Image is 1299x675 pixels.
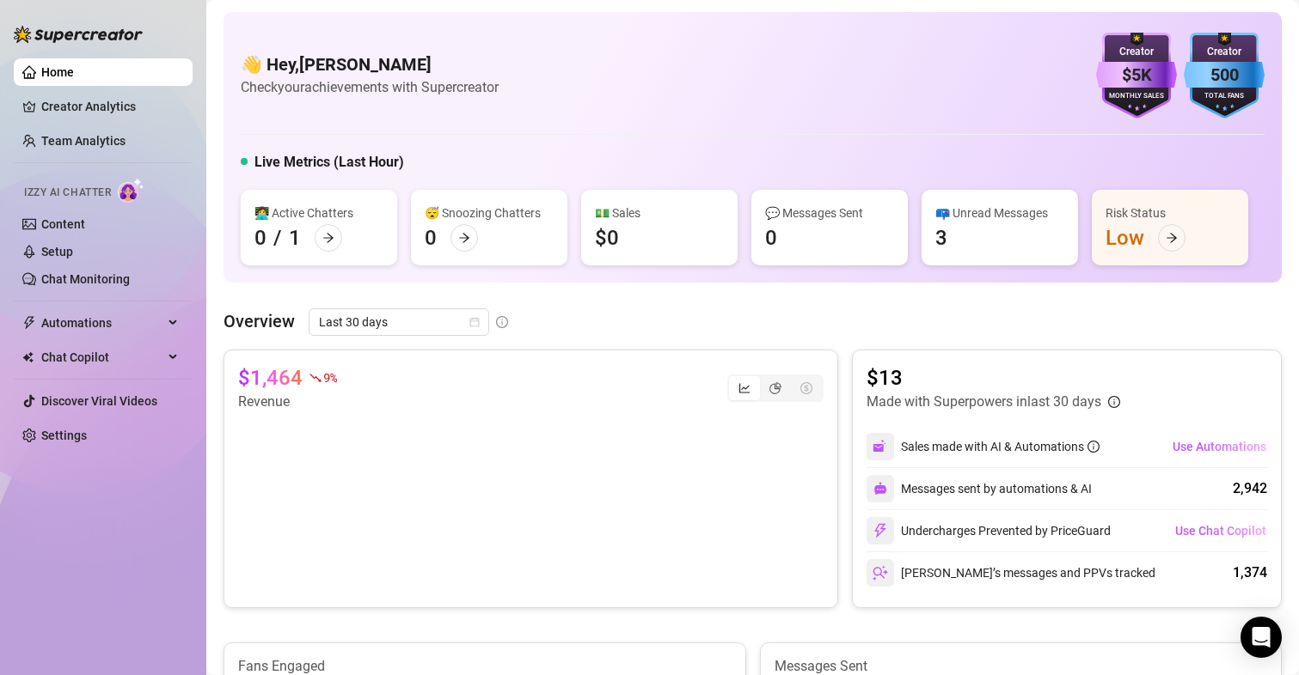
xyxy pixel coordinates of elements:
div: 0 [425,224,437,252]
div: Creator [1096,44,1177,60]
span: calendar [469,317,480,327]
span: Automations [41,309,163,337]
a: Discover Viral Videos [41,394,157,408]
article: Check your achievements with Supercreator [241,76,499,98]
a: Settings [41,429,87,442]
div: Total Fans [1184,91,1265,102]
span: 9 % [323,369,336,386]
article: Revenue [238,392,336,412]
h4: 👋 Hey, [PERSON_NAME] [241,52,499,76]
img: svg%3e [873,523,888,538]
div: Messages sent by automations & AI [867,475,1092,502]
div: Monthly Sales [1096,91,1177,102]
span: Use Automations [1173,440,1266,453]
span: fall [309,372,322,384]
img: svg%3e [873,439,888,454]
a: Team Analytics [41,134,126,148]
span: arrow-right [1166,232,1178,244]
img: svg%3e [873,565,888,581]
button: Use Chat Copilot [1174,517,1267,544]
div: 500 [1184,62,1265,88]
div: Creator [1184,44,1265,60]
div: Sales made with AI & Automations [901,437,1100,456]
article: $1,464 [238,364,303,392]
div: 👩‍💻 Active Chatters [254,204,383,222]
span: dollar-circle [800,382,812,394]
span: arrow-right [322,232,334,244]
article: Overview [224,308,295,334]
button: Use Automations [1172,433,1267,460]
div: 💵 Sales [595,204,724,222]
img: purple-badge-B9DA21FR.svg [1096,33,1177,119]
div: $0 [595,224,619,252]
div: segmented control [727,374,824,402]
img: Chat Copilot [22,351,34,363]
div: 1,374 [1233,562,1267,583]
span: pie-chart [769,382,781,394]
a: Setup [41,245,73,258]
img: blue-badge-DgoSNQY1.svg [1184,33,1265,119]
div: Open Intercom Messenger [1241,617,1282,658]
span: arrow-right [458,232,470,244]
span: Use Chat Copilot [1175,524,1266,538]
article: Made with Superpowers in last 30 days [867,392,1101,412]
span: Chat Copilot [41,344,163,371]
div: 💬 Messages Sent [765,204,894,222]
div: 📪 Unread Messages [935,204,1064,222]
div: 0 [254,224,267,252]
span: Last 30 days [319,309,479,335]
span: line-chart [738,382,751,394]
div: Risk Status [1106,204,1235,222]
div: Undercharges Prevented by PriceGuard [867,517,1111,544]
span: info-circle [1088,441,1100,453]
div: 3 [935,224,947,252]
img: svg%3e [873,482,887,496]
span: Izzy AI Chatter [24,185,111,201]
img: logo-BBDzfeDw.svg [14,26,143,43]
a: Home [41,65,74,79]
a: Chat Monitoring [41,272,130,286]
div: [PERSON_NAME]’s messages and PPVs tracked [867,559,1155,587]
h5: Live Metrics (Last Hour) [254,152,404,173]
a: Creator Analytics [41,93,179,120]
div: $5K [1096,62,1177,88]
article: $13 [867,364,1120,392]
div: 2,942 [1233,478,1267,499]
div: 0 [765,224,777,252]
span: info-circle [1108,396,1120,408]
img: AI Chatter [118,178,144,203]
span: info-circle [496,316,508,328]
div: 😴 Snoozing Chatters [425,204,554,222]
div: 1 [289,224,301,252]
span: thunderbolt [22,316,36,330]
a: Content [41,217,85,231]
